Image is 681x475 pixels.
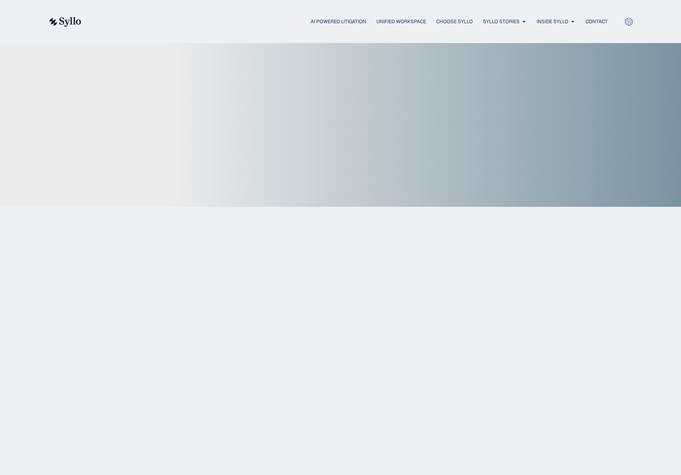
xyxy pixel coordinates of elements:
[98,18,608,26] nav: Menu
[585,18,608,25] a: Contact
[311,18,366,25] a: AI Powered Litigation
[537,18,568,25] a: Inside Syllo
[98,18,608,26] div: Menu Toggle
[376,18,426,25] a: Unified Workspace
[48,17,81,27] img: syllo
[436,18,473,25] a: Choose Syllo
[483,18,520,25] a: Syllo Stories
